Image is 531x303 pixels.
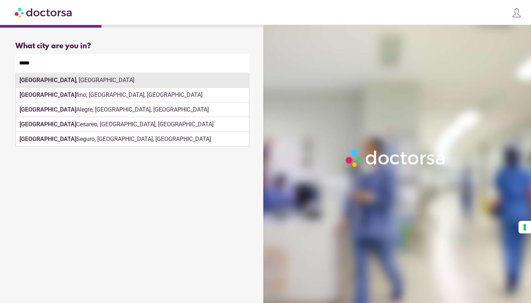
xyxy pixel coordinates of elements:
[16,132,249,147] div: Seguro, [GEOGRAPHIC_DATA], [GEOGRAPHIC_DATA]
[20,91,76,98] strong: [GEOGRAPHIC_DATA]
[16,88,249,102] div: fino, [GEOGRAPHIC_DATA], [GEOGRAPHIC_DATA]
[20,77,76,84] strong: [GEOGRAPHIC_DATA]
[20,135,76,142] strong: [GEOGRAPHIC_DATA]
[15,42,249,50] div: What city are you in?
[15,72,249,88] div: Make sure the city you pick is where you need assistance.
[20,121,76,128] strong: [GEOGRAPHIC_DATA]
[16,102,249,117] div: Alegre, [GEOGRAPHIC_DATA], [GEOGRAPHIC_DATA]
[15,4,73,21] img: Doctorsa.com
[16,73,249,88] div: , [GEOGRAPHIC_DATA]
[16,117,249,132] div: Cesareo, [GEOGRAPHIC_DATA], [GEOGRAPHIC_DATA]
[343,146,449,170] img: Logo-Doctorsa-trans-White-partial-flat.png
[511,8,522,18] img: icons8-customer-100.png
[20,106,76,113] strong: [GEOGRAPHIC_DATA]
[518,221,531,233] button: Your consent preferences for tracking technologies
